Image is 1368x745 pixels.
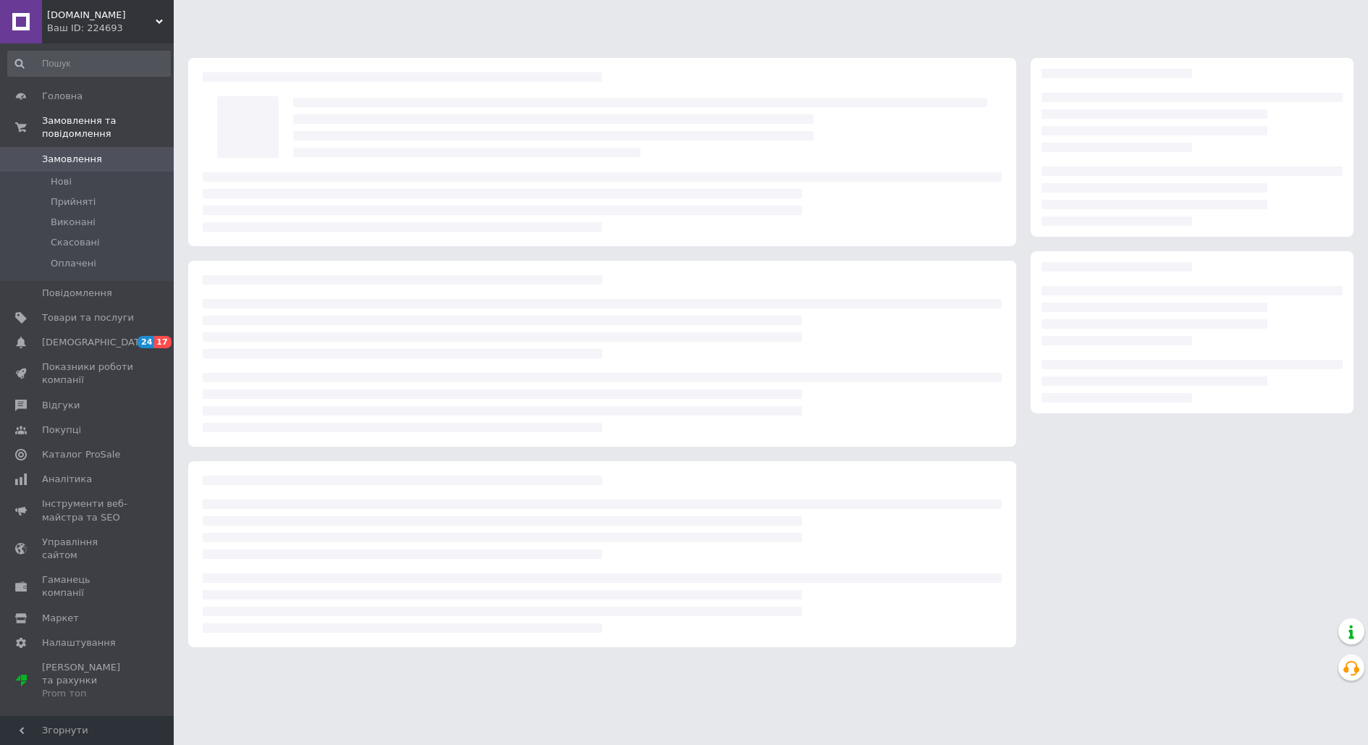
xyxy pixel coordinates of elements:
span: Замовлення та повідомлення [42,114,174,140]
span: Каталог ProSale [42,448,120,461]
span: Гаманець компанії [42,573,134,599]
span: Прийняті [51,195,96,209]
span: Hot.LAND [47,9,156,22]
div: Prom топ [42,687,134,700]
span: [PERSON_NAME] та рахунки [42,661,134,701]
span: Аналітика [42,473,92,486]
span: Скасовані [51,236,100,249]
span: Виконані [51,216,96,229]
span: Повідомлення [42,287,112,300]
span: Покупці [42,424,81,437]
div: Ваш ID: 224693 [47,22,174,35]
span: Інструменти веб-майстра та SEO [42,497,134,523]
span: Головна [42,90,83,103]
span: Управління сайтом [42,536,134,562]
span: Маркет [42,612,79,625]
span: Товари та послуги [42,311,134,324]
span: Замовлення [42,153,102,166]
input: Пошук [7,51,171,77]
span: Налаштування [42,636,116,649]
span: Показники роботи компанії [42,361,134,387]
span: Нові [51,175,72,188]
span: [DEMOGRAPHIC_DATA] [42,336,149,349]
span: Оплачені [51,257,96,270]
span: 24 [138,336,154,348]
span: 17 [154,336,171,348]
span: Відгуки [42,399,80,412]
